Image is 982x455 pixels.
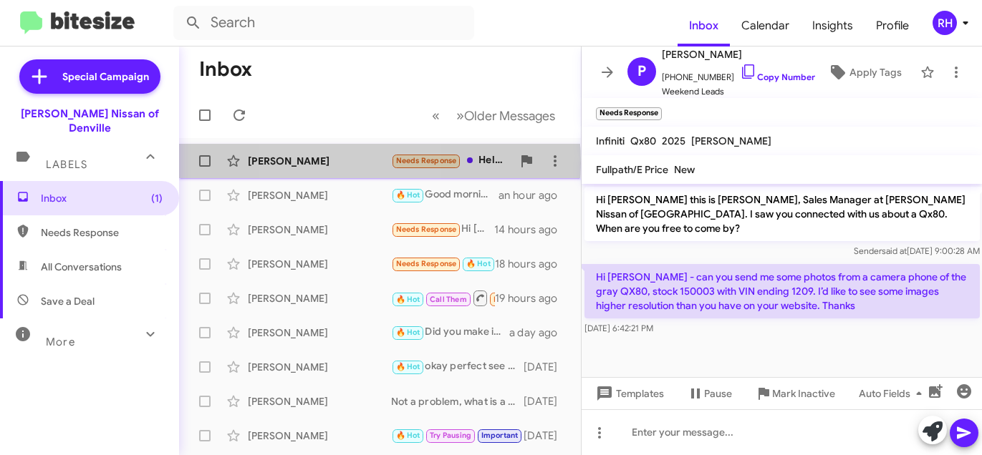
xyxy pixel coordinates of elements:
[151,191,163,205] span: (1)
[584,323,653,333] span: [DATE] 6:42:21 PM
[524,360,569,374] div: [DATE]
[396,225,457,234] span: Needs Response
[248,394,391,408] div: [PERSON_NAME]
[391,152,512,169] div: Hello do not gave the vehicle anymore. If you check the records, you would see it was an accident...
[391,255,495,272] div: Ok. Is there a way to run hypothetical numbers virtually?
[248,429,391,443] div: [PERSON_NAME]
[248,360,391,374] div: [PERSON_NAME]
[495,257,569,271] div: 18 hours ago
[391,358,524,375] div: okay perfect see you here!
[248,291,391,305] div: [PERSON_NAME]
[584,264,980,318] p: Hi [PERSON_NAME] - can you send me some photos from a camera phone of the gray QX80, stock 150003...
[675,381,743,406] button: Pause
[396,190,420,200] span: 🔥 Hot
[41,260,122,274] span: All Conversations
[466,259,491,268] span: 🔥 Hot
[815,59,913,85] button: Apply Tags
[41,294,95,308] span: Save a Deal
[46,158,87,171] span: Labels
[173,6,474,40] input: Search
[637,60,646,83] span: P
[248,257,391,271] div: [PERSON_NAME]
[662,63,815,84] span: [PHONE_NUMBER]
[423,101,448,130] button: Previous
[859,381,928,406] span: Auto Fields
[481,431,519,440] span: Important
[248,188,391,202] div: [PERSON_NAME]
[801,5,865,47] a: Insights
[524,429,569,443] div: [DATE]
[456,107,464,124] span: »
[494,295,554,304] span: Needs Response
[865,5,920,47] a: Profile
[19,59,160,94] a: Special Campaign
[41,225,163,240] span: Needs Response
[199,58,252,81] h1: Inbox
[62,69,149,84] span: Special Campaign
[391,221,494,238] div: Hi [PERSON_NAME] - can you send me some photos from a camera phone of the gray QX80, stock 150003...
[499,188,569,202] div: an hour ago
[495,291,569,305] div: 19 hours ago
[391,289,495,307] div: Inbound Call
[524,394,569,408] div: [DATE]
[593,381,664,406] span: Templates
[881,245,906,256] span: said at
[396,259,457,268] span: Needs Response
[396,295,420,304] span: 🔥 Hot
[596,107,662,120] small: Needs Response
[248,154,391,168] div: [PERSON_NAME]
[391,324,509,341] div: Did you make it by this weekend or would you like to schedule something for [DATE]?
[849,59,902,85] span: Apply Tags
[464,108,555,124] span: Older Messages
[853,245,979,256] span: Sender [DATE] 9:00:28 AM
[674,163,695,176] span: New
[691,134,771,147] span: [PERSON_NAME]
[396,156,457,165] span: Needs Response
[424,101,564,130] nav: Page navigation example
[730,5,801,47] a: Calendar
[430,431,471,440] span: Try Pausing
[46,336,75,348] span: More
[396,328,420,337] span: 🔥 Hot
[630,134,656,147] span: Qx80
[432,107,440,124] span: «
[41,191,163,205] span: Inbox
[396,362,420,371] span: 🔥 Hot
[248,326,391,340] div: [PERSON_NAME]
[596,163,668,176] span: Fullpath/E Price
[662,46,815,63] span: [PERSON_NAME]
[678,5,730,47] a: Inbox
[740,72,815,82] a: Copy Number
[248,222,391,237] div: [PERSON_NAME]
[584,187,980,241] p: Hi [PERSON_NAME] this is [PERSON_NAME], Sales Manager at [PERSON_NAME] Nissan of [GEOGRAPHIC_DATA...
[596,134,625,147] span: Infiniti
[391,427,524,444] div: Not a problem, hope everything is okay. Let us know whenevr you're ready to proceed.
[448,101,564,130] button: Next
[933,11,957,35] div: RH
[430,295,467,304] span: Call Them
[847,381,939,406] button: Auto Fields
[662,134,685,147] span: 2025
[743,381,847,406] button: Mark Inactive
[391,394,524,408] div: Not a problem, what is a good day during the week you can come in?
[396,431,420,440] span: 🔥 Hot
[662,84,815,99] span: Weekend Leads
[509,326,569,340] div: a day ago
[920,11,966,35] button: RH
[494,222,569,237] div: 14 hours ago
[582,381,675,406] button: Templates
[391,187,499,203] div: Good morning [PERSON_NAME], sounds good. Around what time can you be available [DATE]? If you're ...
[704,381,732,406] span: Pause
[772,381,835,406] span: Mark Inactive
